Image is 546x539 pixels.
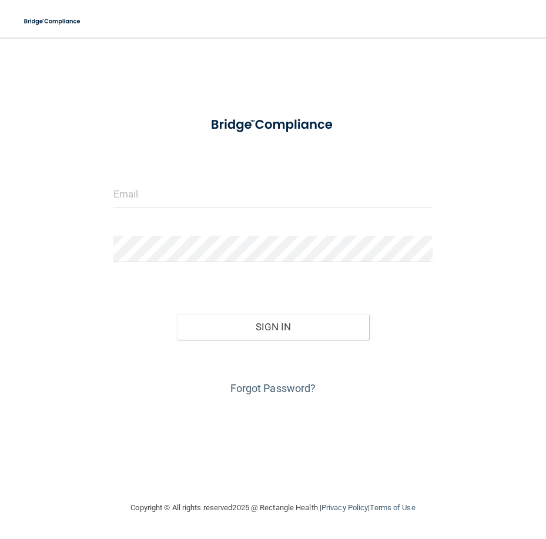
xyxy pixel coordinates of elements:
input: Email [113,181,433,207]
a: Privacy Policy [321,503,368,512]
div: Copyright © All rights reserved 2025 @ Rectangle Health | | [59,489,488,527]
img: bridge_compliance_login_screen.278c3ca4.svg [18,9,88,34]
a: Forgot Password? [230,382,316,394]
a: Terms of Use [370,503,415,512]
img: bridge_compliance_login_screen.278c3ca4.svg [197,108,349,142]
button: Sign In [177,314,369,340]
